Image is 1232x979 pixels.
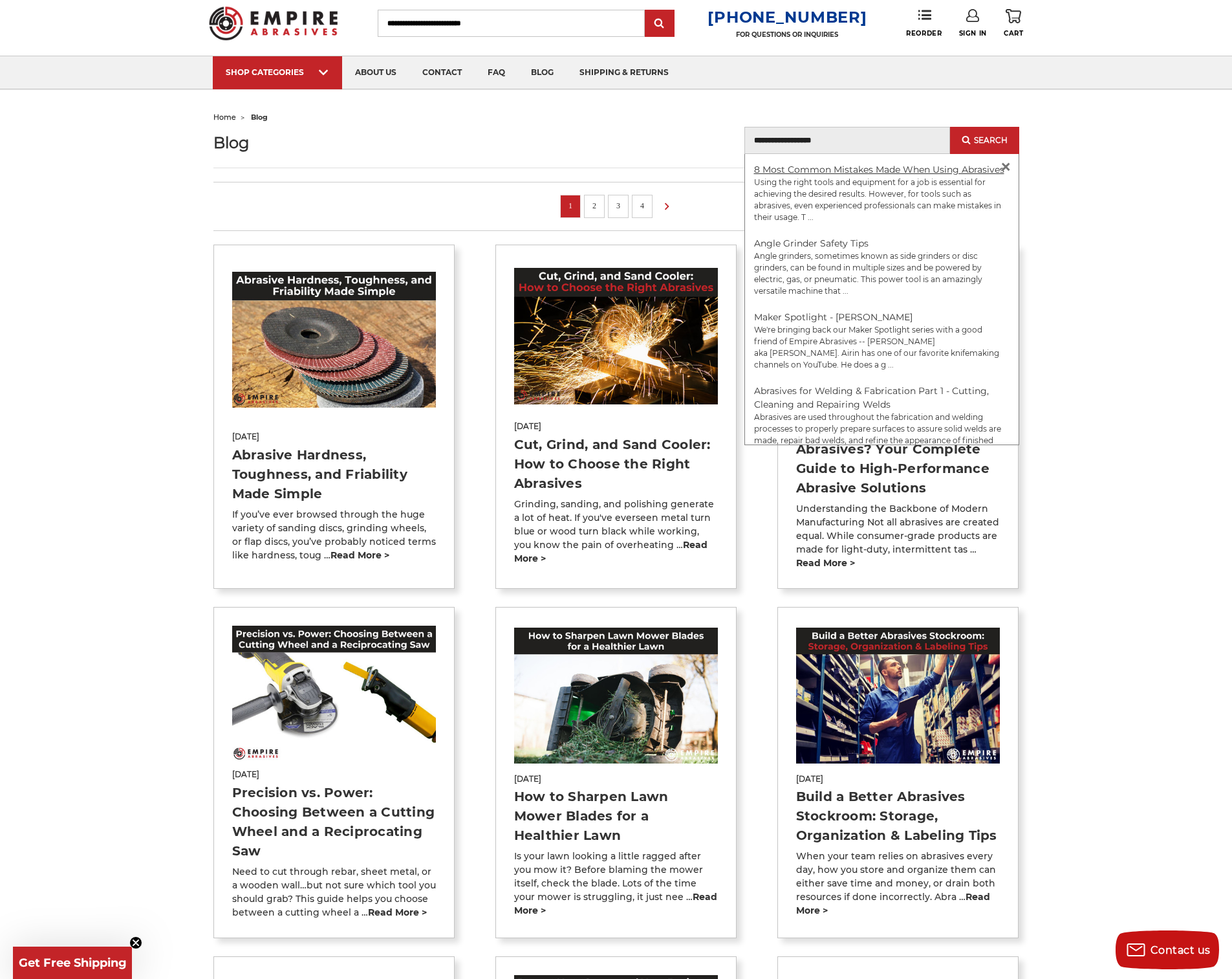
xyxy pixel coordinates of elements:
p: FOR QUESTIONS OR INQUIRIES [708,30,867,39]
p: Abrasives are used throughout the fabrication and welding processes to properly prepare surfaces ... [754,412,1005,458]
button: Contact us [1116,930,1219,969]
span: [DATE] [796,773,1000,785]
img: Build a Better Abrasives Stockroom: Storage, Organization & Labeling Tips [796,628,1000,764]
a: 3 [612,199,625,213]
a: contact [409,56,475,89]
a: read more > [796,557,855,569]
a: Reorder [906,9,942,37]
a: faq [475,56,518,89]
span: [DATE] [514,421,719,432]
h1: Blog [213,134,455,151]
span: Contact us [1151,944,1211,956]
p: Is your lawn looking a little ragged after you mow it? Before blaming the mower itself, check the... [514,850,719,918]
img: Cut, Grind, and Sand Cooler: How to Choose the Right Abrasives [514,268,719,404]
span: Cart [1004,29,1023,38]
div: Get Free ShippingClose teaser [13,947,132,979]
span: × [1000,154,1011,179]
a: Angle Grinder Safety Tips [754,237,869,249]
a: home [213,113,236,122]
a: about us [342,56,409,89]
span: [DATE] [514,773,719,785]
span: [DATE] [232,431,437,443]
button: Close teaser [129,936,142,949]
p: Need to cut through rebar, sheet metal, or a wooden wall…but not sure which tool you should grab?... [232,865,437,919]
a: Cart [1004,9,1023,38]
a: 4 [636,199,649,213]
p: Grinding, sanding, and polishing generate a lot of heat. If you've everseen metal turn blue or wo... [514,498,719,566]
a: 8 Most Common Mistakes Made When Using Abrasives [754,164,1004,175]
button: Search [950,127,1019,154]
a: 2 [588,199,601,213]
a: 1 [564,199,577,213]
input: Submit [647,11,673,37]
span: blog [251,113,268,122]
a: How to Sharpen Lawn Mower Blades for a Healthier Lawn [514,789,669,843]
a: Build a Better Abrasives Stockroom: Storage, Organization & Labeling Tips [796,789,997,843]
p: We're bringing back our Maker Spotlight series with a good friend of Empire Abrasives -- [PERSON_... [754,324,1005,371]
a: read more > [514,539,708,564]
a: shipping & returns [567,56,682,89]
span: Get Free Shipping [19,956,127,970]
p: Understanding the Backbone of Modern Manufacturing Not all abrasives are created equal. While con... [796,502,1000,570]
p: Angle grinders, sometimes known as side grinders or disc grinders, can be found in multiple sizes... [754,250,1005,297]
p: Using the right tools and equipment for a job is essential for achieving the desired results. How... [754,177,1005,223]
a: Abrasive Hardness, Toughness, and Friability Made Simple [232,447,407,501]
span: Reorder [906,29,942,38]
a: read more > [330,549,389,561]
img: Abrasive Hardness, Toughness, and Friability Made Simple [232,272,437,408]
a: blog [518,56,567,89]
p: If you’ve ever browsed through the huge variety of sanding discs, grinding wheels, or flap discs,... [232,508,437,562]
a: Cut, Grind, and Sand Cooler: How to Choose the Right Abrasives [514,437,711,491]
a: Close [995,157,1016,177]
a: Abrasives for Welding & Fabrication Part 1 - Cutting, Cleaning and Repairing Welds [754,385,989,410]
a: Precision vs. Power: Choosing Between a Cutting Wheel and a Reciprocating Saw [232,785,435,859]
span: Sign In [959,29,987,38]
div: SHOP CATEGORIES [226,67,329,77]
img: How to Sharpen Lawn Mower Blades for a Healthier Lawn [514,628,719,764]
a: read more > [368,907,427,918]
img: Precision vs. Power: Choosing Between a Cutting Wheel and a Reciprocating Saw [232,626,437,762]
a: Maker Spotlight - [PERSON_NAME] [754,311,913,323]
span: [DATE] [232,769,437,780]
a: [PHONE_NUMBER] [708,8,867,27]
p: When your team relies on abrasives every day, how you store and organize them can either save tim... [796,850,1000,918]
span: Search [974,136,1008,145]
